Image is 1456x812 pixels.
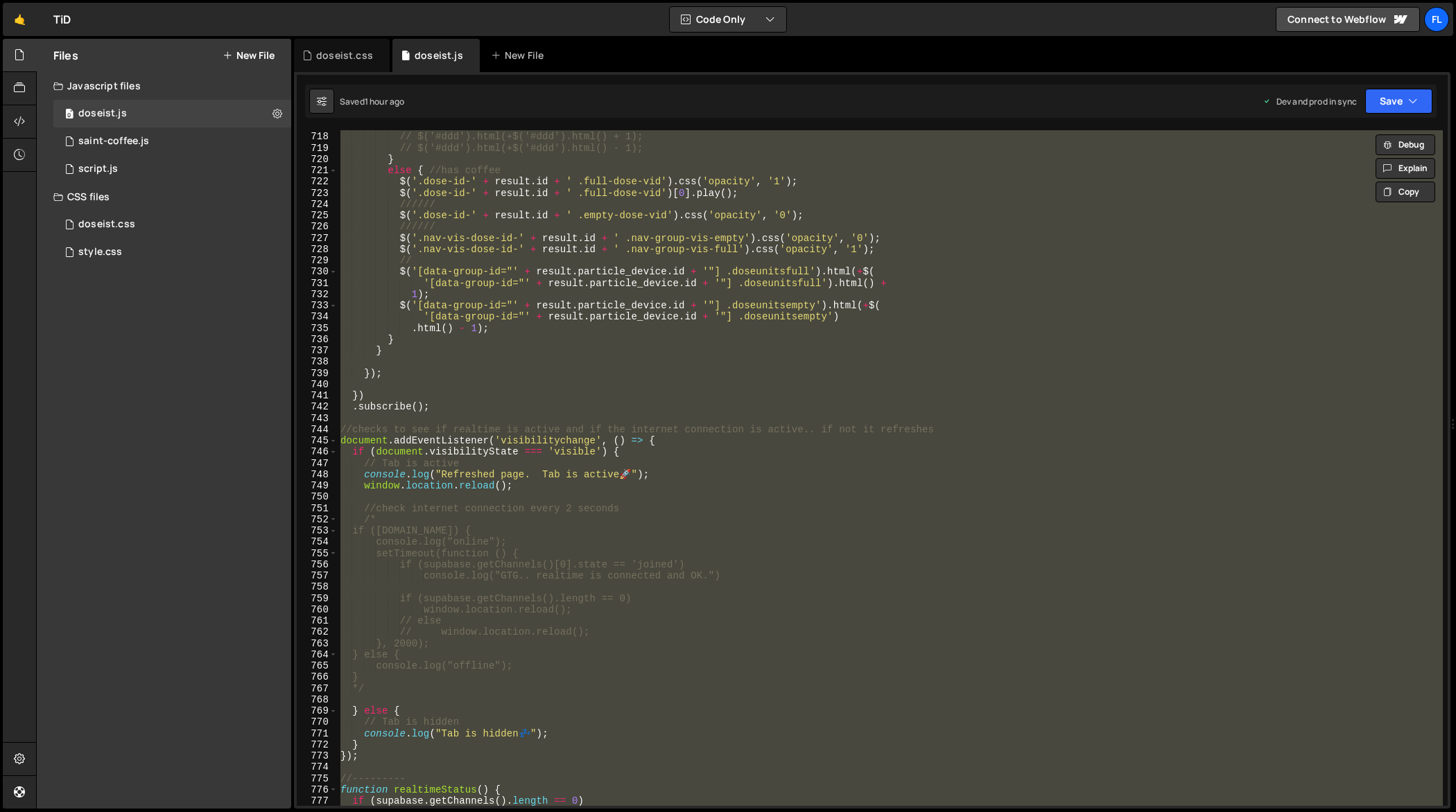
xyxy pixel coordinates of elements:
[297,368,338,379] div: 739
[297,469,338,480] div: 748
[297,424,338,435] div: 744
[1365,89,1432,114] button: Save
[297,671,338,682] div: 766
[1424,7,1449,32] a: Fl
[316,48,373,62] div: doseist.css
[53,155,291,183] div: 4604/24567.js
[297,165,338,176] div: 721
[78,163,118,175] div: script.js
[3,3,37,36] a: 🤙
[53,11,71,28] div: TiD
[297,638,338,649] div: 763
[297,593,338,604] div: 759
[297,458,338,469] div: 747
[297,728,338,739] div: 771
[297,221,338,232] div: 726
[297,379,338,390] div: 740
[297,199,338,210] div: 724
[297,536,338,547] div: 754
[297,266,338,277] div: 730
[1376,134,1435,155] button: Debug
[78,246,122,258] div: style.css
[53,211,291,238] div: 4604/42100.css
[297,559,338,570] div: 756
[297,750,338,761] div: 773
[297,491,338,502] div: 750
[297,739,338,750] div: 772
[297,401,338,412] div: 742
[297,694,338,705] div: 768
[297,525,338,536] div: 753
[340,96,404,107] div: Saved
[670,7,786,32] button: Code Only
[297,176,338,187] div: 722
[297,784,338,795] div: 776
[297,154,338,165] div: 720
[297,143,338,154] div: 719
[297,649,338,660] div: 764
[297,289,338,300] div: 732
[1276,7,1420,32] a: Connect to Webflow
[1263,96,1357,107] div: Dev and prod in sync
[53,238,291,266] div: 4604/25434.css
[297,548,338,559] div: 755
[365,96,405,107] div: 1 hour ago
[297,345,338,356] div: 737
[491,48,549,62] div: New File
[297,233,338,244] div: 727
[297,300,338,311] div: 733
[297,716,338,727] div: 770
[297,761,338,773] div: 774
[297,660,338,671] div: 765
[297,356,338,367] div: 738
[65,109,73,121] span: 0
[297,480,338,491] div: 749
[297,683,338,694] div: 767
[297,503,338,514] div: 751
[297,210,338,221] div: 725
[297,773,338,784] div: 775
[297,255,338,266] div: 729
[297,626,338,637] div: 762
[297,131,338,142] div: 718
[1376,182,1435,202] button: Copy
[297,581,338,592] div: 758
[53,100,291,127] div: 4604/37981.js
[53,48,78,63] h2: Files
[223,50,275,61] button: New File
[297,323,338,334] div: 735
[53,127,291,155] div: 4604/27020.js
[297,604,338,615] div: 760
[1376,158,1435,179] button: Explain
[297,514,338,525] div: 752
[297,311,338,322] div: 734
[37,183,291,211] div: CSS files
[297,795,338,806] div: 777
[78,218,135,231] div: doseist.css
[297,244,338,255] div: 728
[297,570,338,581] div: 757
[297,334,338,345] div: 736
[297,446,338,457] div: 746
[297,413,338,424] div: 743
[297,435,338,446] div: 745
[297,615,338,626] div: 761
[415,48,463,62] div: doseist.js
[78,107,127,120] div: doseist.js
[297,705,338,716] div: 769
[78,135,149,148] div: saint-coffee.js
[37,72,291,100] div: Javascript files
[297,390,338,401] div: 741
[297,278,338,289] div: 731
[297,188,338,199] div: 723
